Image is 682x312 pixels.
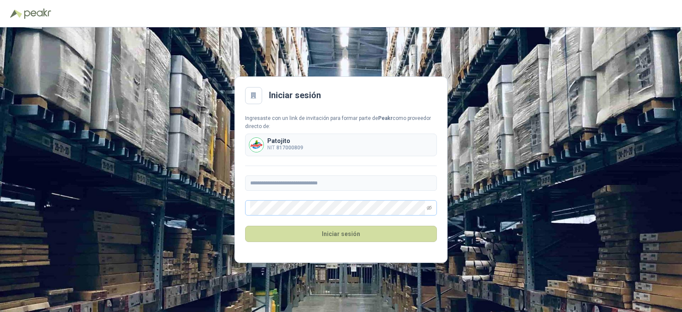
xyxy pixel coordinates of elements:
[427,205,432,210] span: eye-invisible
[24,9,51,19] img: Peakr
[269,89,321,102] h2: Iniciar sesión
[378,115,393,121] b: Peakr
[245,226,437,242] button: Iniciar sesión
[267,144,303,152] p: NIT
[245,114,437,131] div: Ingresaste con un link de invitación para formar parte de como proveedor directo de:
[276,145,303,151] b: 817000809
[10,9,22,18] img: Logo
[267,138,303,144] p: Patojito
[249,138,263,152] img: Company Logo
